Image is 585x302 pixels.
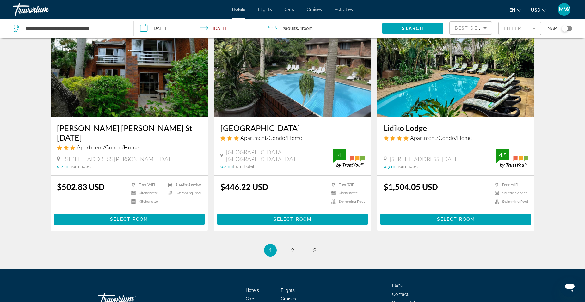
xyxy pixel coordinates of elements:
[261,19,382,38] button: Travelers: 2 adults, 0 children
[165,182,201,187] li: Shuttle Service
[556,3,572,16] button: User Menu
[226,148,333,162] span: [GEOGRAPHIC_DATA], [GEOGRAPHIC_DATA][DATE]
[13,1,76,18] a: Travorium
[328,190,365,196] li: Kitchenette
[335,7,353,12] a: Activities
[491,190,528,196] li: Shuttle Service
[128,199,165,204] li: Kitchenette
[220,164,233,169] span: 0.2 mi
[307,7,322,12] a: Cruises
[380,214,531,225] button: Select Room
[232,7,245,12] a: Hotels
[496,149,528,168] img: trustyou-badge.svg
[402,26,423,31] span: Search
[328,182,365,187] li: Free WiFi
[333,151,346,159] div: 4
[491,199,528,204] li: Swimming Pool
[559,6,570,13] span: MW
[557,26,572,31] button: Toggle map
[283,24,298,33] span: 2
[384,182,438,191] ins: $1,504.05 USD
[380,215,531,222] a: Select Room
[233,164,254,169] span: from hotel
[509,5,521,15] button: Change language
[77,144,139,151] span: Apartment/Condo/Home
[220,123,365,133] a: [GEOGRAPHIC_DATA]
[285,26,298,31] span: Adults
[313,247,316,254] span: 3
[110,217,148,222] span: Select Room
[217,214,368,225] button: Select Room
[384,123,528,133] a: Lidiko Lodge
[455,26,488,31] span: Best Deals
[274,217,311,222] span: Select Room
[51,16,208,117] img: Hotel image
[410,134,472,141] span: Apartment/Condo/Home
[531,5,546,15] button: Change currency
[128,182,165,187] li: Free WiFi
[281,296,296,301] a: Cruises
[54,214,205,225] button: Select Room
[392,283,403,288] a: FAQs
[302,26,313,31] span: Room
[54,215,205,222] a: Select Room
[491,182,528,187] li: Free WiFi
[333,149,365,168] img: trustyou-badge.svg
[285,7,294,12] a: Cars
[57,182,105,191] ins: $502.83 USD
[134,19,261,38] button: Check-in date: Oct 13, 2025 Check-out date: Oct 20, 2025
[392,292,409,297] a: Contact
[384,164,396,169] span: 0.3 mi
[298,24,313,33] span: , 1
[496,151,509,159] div: 4.5
[281,288,295,293] a: Flights
[217,215,368,222] a: Select Room
[246,296,255,301] a: Cars
[246,288,259,293] a: Hotels
[240,134,302,141] span: Apartment/Condo/Home
[328,199,365,204] li: Swimming Pool
[437,217,475,222] span: Select Room
[220,134,365,141] div: 3 star Apartment
[269,247,272,254] span: 1
[63,155,176,162] span: [STREET_ADDRESS][PERSON_NAME][DATE]
[382,23,443,34] button: Search
[531,8,540,13] span: USD
[390,155,460,162] span: [STREET_ADDRESS] [DATE]
[547,24,557,33] span: Map
[498,21,541,35] button: Filter
[165,190,201,196] li: Swimming Pool
[57,164,69,169] span: 0.2 mi
[128,190,165,196] li: Kitchenette
[214,16,371,117] img: Hotel image
[291,247,294,254] span: 2
[57,144,201,151] div: 3 star Apartment
[220,182,268,191] ins: $446.22 USD
[455,24,487,32] mat-select: Sort by
[509,8,515,13] span: en
[258,7,272,12] a: Flights
[560,277,580,297] iframe: Button to launch messaging window
[57,123,201,142] a: [PERSON_NAME] [PERSON_NAME] St [DATE]
[384,134,528,141] div: 4 star Apartment
[51,244,534,257] nav: Pagination
[377,16,534,117] img: Hotel image
[396,164,418,169] span: from hotel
